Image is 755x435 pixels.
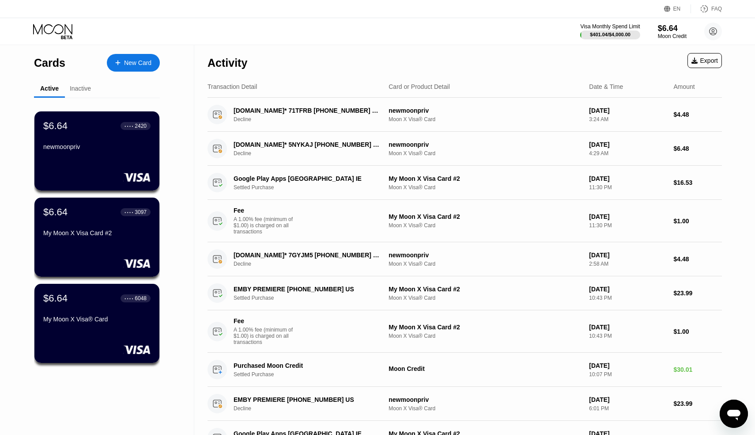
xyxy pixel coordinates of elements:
[389,295,582,301] div: Moon X Visa® Card
[589,83,623,90] div: Date & Time
[43,206,68,218] div: $6.64
[234,116,390,122] div: Decline
[589,371,666,378] div: 10:07 PM
[234,396,379,403] div: EMBY PREMIERE [PHONE_NUMBER] US
[389,150,582,156] div: Moon X Visa® Card
[389,213,582,220] div: My Moon X Visa Card #2
[43,120,68,132] div: $6.64
[208,353,722,387] div: Purchased Moon CreditSettled PurchaseMoon Credit[DATE]10:07 PM$30.01
[589,261,666,267] div: 2:58 AM
[691,4,722,13] div: FAQ
[389,107,582,114] div: newmoonpriv
[589,116,666,122] div: 3:24 AM
[589,286,666,293] div: [DATE]
[234,216,300,235] div: A 1.00% fee (minimum of $1.00) is charged on all transactions
[589,252,666,259] div: [DATE]
[125,211,133,214] div: ● ● ● ●
[674,145,722,152] div: $6.48
[125,125,133,127] div: ● ● ● ●
[40,85,59,92] div: Active
[208,200,722,242] div: FeeA 1.00% fee (minimum of $1.00) is charged on all transactionsMy Moon X Visa Card #2Moon X Visa...
[389,116,582,122] div: Moon X Visa® Card
[208,166,722,200] div: Google Play Apps [GEOGRAPHIC_DATA] IESettled PurchaseMy Moon X Visa Card #2Moon X Visa® Card[DATE...
[389,252,582,259] div: newmoonpriv
[234,184,390,191] div: Settled Purchase
[208,387,722,421] div: EMBY PREMIERE [PHONE_NUMBER] USDeclinenewmoonprivMoon X Visa® Card[DATE]6:01 PM$23.99
[234,252,379,259] div: [DOMAIN_NAME]* 7GYJM5 [PHONE_NUMBER] US
[234,141,379,148] div: [DOMAIN_NAME]* 5NYKAJ [PHONE_NUMBER] US
[389,324,582,331] div: My Moon X Visa Card #2
[674,290,722,297] div: $23.99
[674,400,722,407] div: $23.99
[674,111,722,118] div: $4.48
[691,57,718,64] div: Export
[234,317,295,324] div: Fee
[673,6,681,12] div: EN
[125,297,133,300] div: ● ● ● ●
[580,23,640,39] div: Visa Monthly Spend Limit$401.04/$4,000.00
[234,295,390,301] div: Settled Purchase
[389,141,582,148] div: newmoonpriv
[34,198,159,277] div: $6.64● ● ● ●3097My Moon X Visa Card #2
[589,141,666,148] div: [DATE]
[234,107,379,114] div: [DOMAIN_NAME]* 71TFRB [PHONE_NUMBER] US
[389,333,582,339] div: Moon X Visa® Card
[589,222,666,229] div: 11:30 PM
[43,143,151,150] div: newmoonpriv
[43,316,151,323] div: My Moon X Visa® Card
[389,365,582,372] div: Moon Credit
[720,400,748,428] iframe: Button to launch messaging window
[234,207,295,214] div: Fee
[589,107,666,114] div: [DATE]
[589,324,666,331] div: [DATE]
[674,366,722,373] div: $30.01
[589,362,666,369] div: [DATE]
[589,396,666,403] div: [DATE]
[208,276,722,310] div: EMBY PREMIERE [PHONE_NUMBER] USSettled PurchaseMy Moon X Visa Card #2Moon X Visa® Card[DATE]10:43...
[590,32,630,37] div: $401.04 / $4,000.00
[234,362,379,369] div: Purchased Moon Credit
[389,175,582,182] div: My Moon X Visa Card #2
[43,293,68,304] div: $6.64
[208,310,722,353] div: FeeA 1.00% fee (minimum of $1.00) is charged on all transactionsMy Moon X Visa Card #2Moon X Visa...
[389,405,582,412] div: Moon X Visa® Card
[674,83,695,90] div: Amount
[234,405,390,412] div: Decline
[674,217,722,225] div: $1.00
[135,123,147,129] div: 2420
[135,295,147,301] div: 6048
[589,333,666,339] div: 10:43 PM
[208,57,247,69] div: Activity
[389,396,582,403] div: newmoonpriv
[589,150,666,156] div: 4:29 AM
[589,295,666,301] div: 10:43 PM
[208,83,257,90] div: Transaction Detail
[674,328,722,335] div: $1.00
[234,175,379,182] div: Google Play Apps [GEOGRAPHIC_DATA] IE
[208,98,722,132] div: [DOMAIN_NAME]* 71TFRB [PHONE_NUMBER] USDeclinenewmoonprivMoon X Visa® Card[DATE]3:24 AM$4.48
[687,53,722,68] div: Export
[234,327,300,345] div: A 1.00% fee (minimum of $1.00) is charged on all transactions
[658,24,687,39] div: $6.64Moon Credit
[234,286,379,293] div: EMBY PREMIERE [PHONE_NUMBER] US
[34,284,159,363] div: $6.64● ● ● ●6048My Moon X Visa® Card
[589,405,666,412] div: 6:01 PM
[389,261,582,267] div: Moon X Visa® Card
[234,150,390,156] div: Decline
[34,111,159,191] div: $6.64● ● ● ●2420newmoonpriv
[107,54,160,72] div: New Card
[589,213,666,220] div: [DATE]
[589,175,666,182] div: [DATE]
[580,23,640,30] div: Visa Monthly Spend Limit
[34,57,65,69] div: Cards
[674,179,722,186] div: $16.53
[389,222,582,229] div: Moon X Visa® Card
[70,85,91,92] div: Inactive
[658,33,687,39] div: Moon Credit
[124,59,151,67] div: New Card
[674,256,722,263] div: $4.48
[234,261,390,267] div: Decline
[234,371,390,378] div: Settled Purchase
[389,83,450,90] div: Card or Product Detail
